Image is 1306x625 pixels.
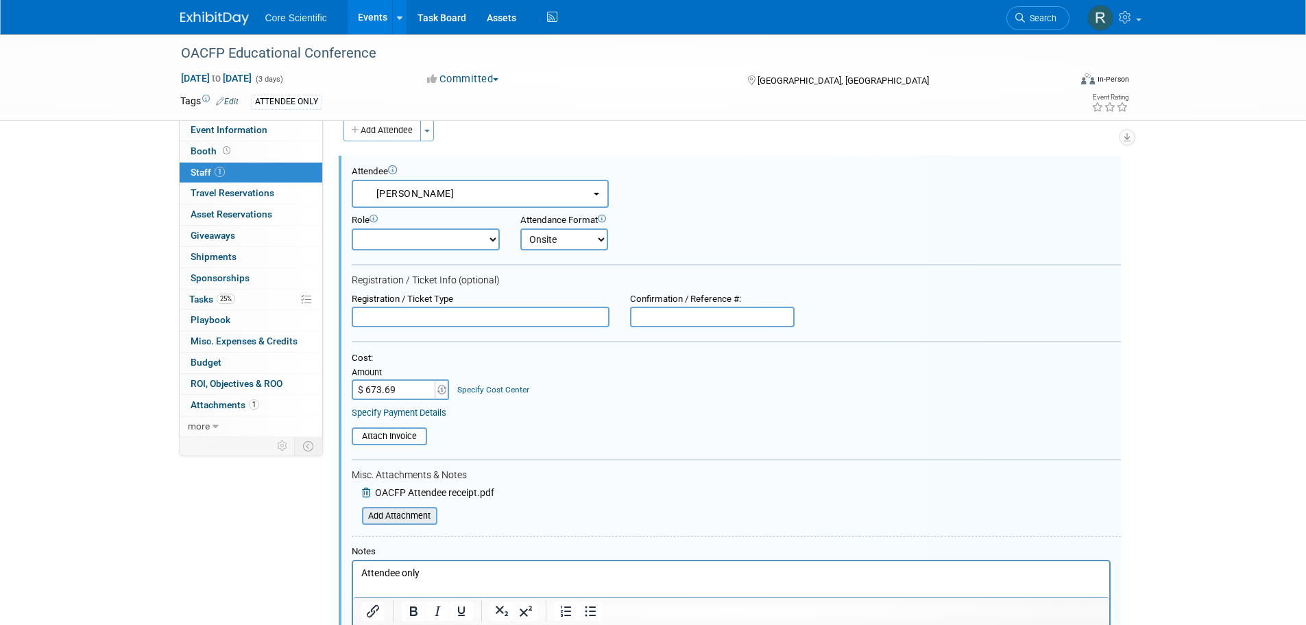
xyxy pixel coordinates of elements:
span: Booth not reserved yet [220,145,233,156]
iframe: Rich Text Area [353,561,1109,621]
div: Amount [352,367,451,379]
a: Tasks25% [180,290,322,310]
span: Playbook [191,314,230,325]
button: Italic [426,602,449,621]
span: Sponsorships [191,272,250,283]
button: Add Attendee [343,119,421,141]
button: Bullet list [579,602,602,621]
a: Search [1006,6,1069,30]
td: Toggle Event Tabs [294,437,322,455]
div: Attendee [352,166,1121,178]
span: OACFP Attendee receipt.pdf [375,487,494,498]
span: more [188,421,210,432]
span: Travel Reservations [191,187,274,198]
a: Staff1 [180,163,322,183]
div: Event Format [989,71,1130,92]
span: Attachments [191,399,259,410]
a: ROI, Objectives & ROO [180,374,322,394]
span: (3 days) [254,75,283,84]
span: [PERSON_NAME] [361,188,455,199]
div: Notes [352,546,1111,558]
div: Registration / Ticket Info (optional) [352,274,1121,287]
a: Shipments [180,247,322,268]
a: Booth [180,141,322,162]
a: Budget [180,353,322,373]
span: Event Information [191,124,267,135]
button: Bold [402,602,425,621]
span: ROI, Objectives & ROO [191,378,282,389]
button: Underline [450,602,473,621]
div: Misc. Attachments & Notes [352,469,1121,482]
a: Travel Reservations [180,183,322,204]
a: Edit [216,97,239,106]
img: Format-Inperson.png [1081,73,1095,84]
div: Role [352,215,500,226]
span: Misc. Expenses & Credits [191,335,298,346]
span: to [210,73,223,84]
span: [GEOGRAPHIC_DATA], [GEOGRAPHIC_DATA] [758,75,929,86]
td: Personalize Event Tab Strip [271,437,295,455]
a: Asset Reservations [180,204,322,225]
a: Misc. Expenses & Credits [180,331,322,352]
div: Confirmation / Reference #: [630,294,795,305]
div: In-Person [1097,74,1129,84]
div: ATTENDEE ONLY [251,95,322,109]
span: Budget [191,357,221,368]
button: Committed [422,72,504,86]
a: Attachments1 [180,395,322,416]
a: Sponsorships [180,268,322,289]
a: more [180,416,322,437]
span: 1 [249,399,259,410]
span: Tasks [189,294,235,305]
button: Subscript [490,602,513,621]
span: [DATE] [DATE] [180,72,252,84]
span: Core Scientific [265,12,327,23]
button: Superscript [514,602,537,621]
button: Insert/edit link [361,602,385,621]
span: Giveaways [191,230,235,241]
span: Shipments [191,251,237,262]
span: Staff [191,167,225,178]
div: Registration / Ticket Type [352,294,609,305]
td: Tags [180,94,239,110]
img: Rachel Wolff [1087,5,1113,31]
span: 1 [215,167,225,177]
a: Giveaways [180,226,322,246]
img: ExhibitDay [180,12,249,25]
a: Event Information [180,120,322,141]
a: Specify Payment Details [352,408,446,418]
span: Search [1025,13,1056,23]
span: Asset Reservations [191,209,272,220]
div: Event Rating [1091,94,1128,101]
div: OACFP Educational Conference [176,41,1049,66]
span: Booth [191,145,233,156]
div: Cost: [352,353,1121,364]
a: Specify Cost Center [457,385,529,394]
span: 25% [217,294,235,304]
div: Attendance Format [520,215,697,226]
button: [PERSON_NAME] [352,180,609,208]
a: Playbook [180,310,322,331]
button: Numbered list [555,602,578,621]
